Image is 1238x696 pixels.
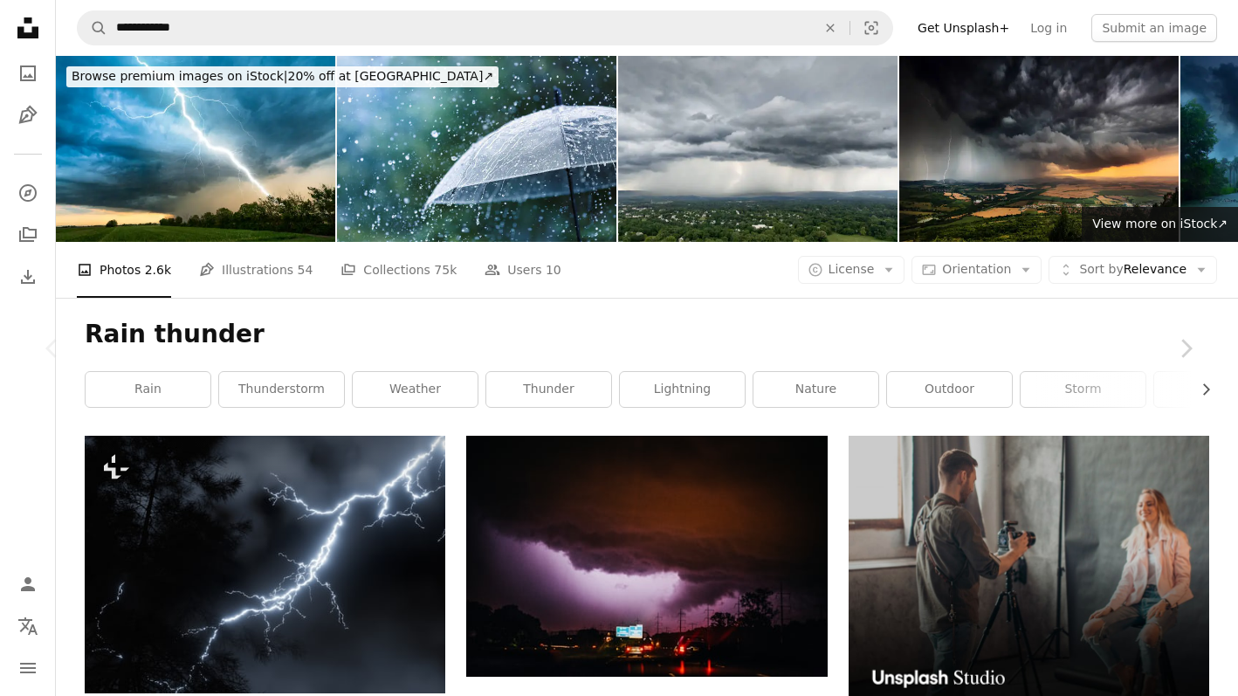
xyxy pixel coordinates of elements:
a: Log in / Sign up [10,567,45,602]
a: Illustrations [10,98,45,133]
img: Rain Storm [618,56,898,242]
a: Log in [1020,14,1077,42]
a: rain [86,372,210,407]
h1: Rain thunder [85,319,1209,350]
button: License [798,256,905,284]
span: Orientation [942,262,1011,276]
span: 10 [546,260,561,279]
a: Download History [10,259,45,294]
a: outdoor [887,372,1012,407]
a: storm [1021,372,1145,407]
span: 75k [434,260,457,279]
button: Menu [10,651,45,686]
span: 20% off at [GEOGRAPHIC_DATA] ↗ [72,69,493,83]
a: Illustrations 54 [199,242,313,298]
a: Next [1133,265,1238,432]
a: View more on iStock↗ [1082,207,1238,242]
a: weather [353,372,478,407]
span: Relevance [1079,261,1186,279]
a: A lightning bolt hitting through the night sky [85,556,445,572]
button: Clear [811,11,849,45]
img: cars on road during night time [466,436,827,676]
button: Language [10,609,45,644]
img: cloud storm sky with thunderbolt over rural landscape [56,56,335,242]
form: Find visuals sitewide [77,10,893,45]
a: thunderstorm [219,372,344,407]
a: Users 10 [485,242,561,298]
img: A lightning bolt hitting through the night sky [85,436,445,693]
span: License [829,262,875,276]
button: Sort byRelevance [1049,256,1217,284]
a: lightning [620,372,745,407]
a: nature [753,372,878,407]
span: Sort by [1079,262,1123,276]
a: Browse premium images on iStock|20% off at [GEOGRAPHIC_DATA]↗ [56,56,509,98]
a: Explore [10,176,45,210]
span: View more on iStock ↗ [1092,217,1228,231]
a: cars on road during night time [466,548,827,563]
button: Orientation [911,256,1042,284]
span: 54 [298,260,313,279]
img: Beautifully structured thunderstorm in Bulgarian Plains [899,56,1179,242]
button: Search Unsplash [78,11,107,45]
img: Transparent umbrella under rain against water drops splash background. Rainy weather concept. [337,56,616,242]
a: thunder [486,372,611,407]
a: Get Unsplash+ [907,14,1020,42]
a: Collections [10,217,45,252]
button: Visual search [850,11,892,45]
span: Browse premium images on iStock | [72,69,287,83]
a: Collections 75k [340,242,457,298]
button: Submit an image [1091,14,1217,42]
a: Photos [10,56,45,91]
